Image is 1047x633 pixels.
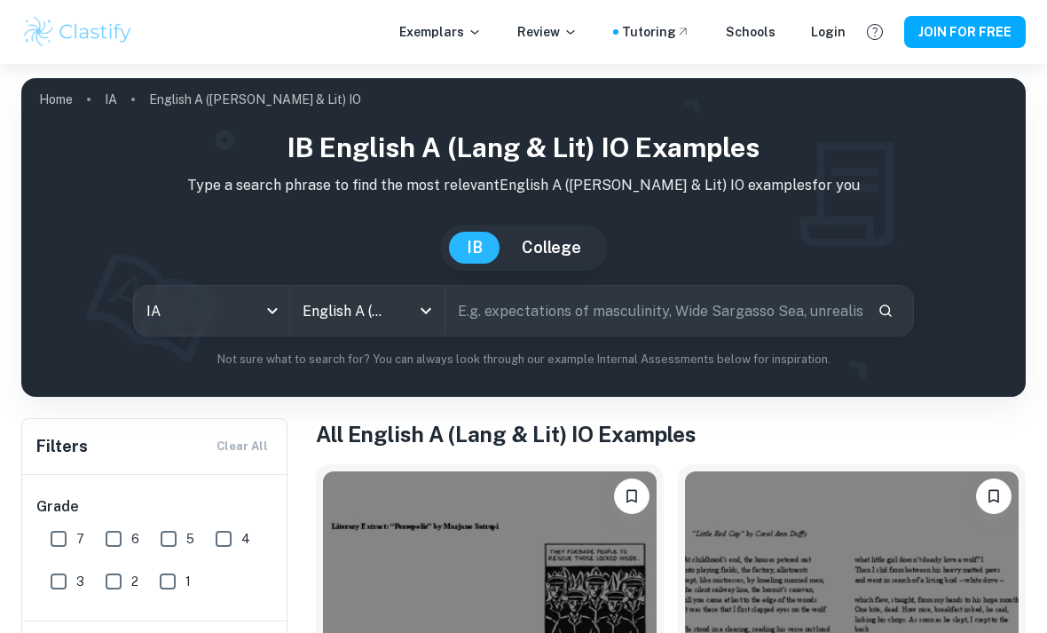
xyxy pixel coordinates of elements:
[316,418,1026,450] h1: All English A (Lang & Lit) IO Examples
[399,22,482,42] p: Exemplars
[35,175,1012,196] p: Type a search phrase to find the most relevant English A ([PERSON_NAME] & Lit) IO examples for you
[504,232,599,264] button: College
[21,78,1026,397] img: profile cover
[35,351,1012,368] p: Not sure what to search for? You can always look through our example Internal Assessments below f...
[186,529,194,549] span: 5
[614,479,649,514] button: Please log in to bookmark exemplars
[870,296,901,326] button: Search
[976,479,1012,514] button: Please log in to bookmark exemplars
[21,14,134,50] img: Clastify logo
[131,529,139,549] span: 6
[726,22,775,42] a: Schools
[860,17,890,47] button: Help and Feedback
[76,572,84,591] span: 3
[35,128,1012,168] h1: IB English A (Lang & Lit) IO examples
[241,529,250,549] span: 4
[149,90,361,109] p: English A ([PERSON_NAME] & Lit) IO
[36,496,274,518] h6: Grade
[904,16,1026,48] button: JOIN FOR FREE
[445,286,863,336] input: E.g. expectations of masculinity, Wide Sargasso Sea, unrealistic beauty standards...
[449,232,500,264] button: IB
[622,22,690,42] a: Tutoring
[76,529,84,549] span: 7
[134,286,289,336] div: IA
[517,22,578,42] p: Review
[36,434,88,459] h6: Filters
[131,572,138,591] span: 2
[811,22,846,42] a: Login
[105,87,117,112] a: IA
[413,298,438,323] button: Open
[185,572,191,591] span: 1
[39,87,73,112] a: Home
